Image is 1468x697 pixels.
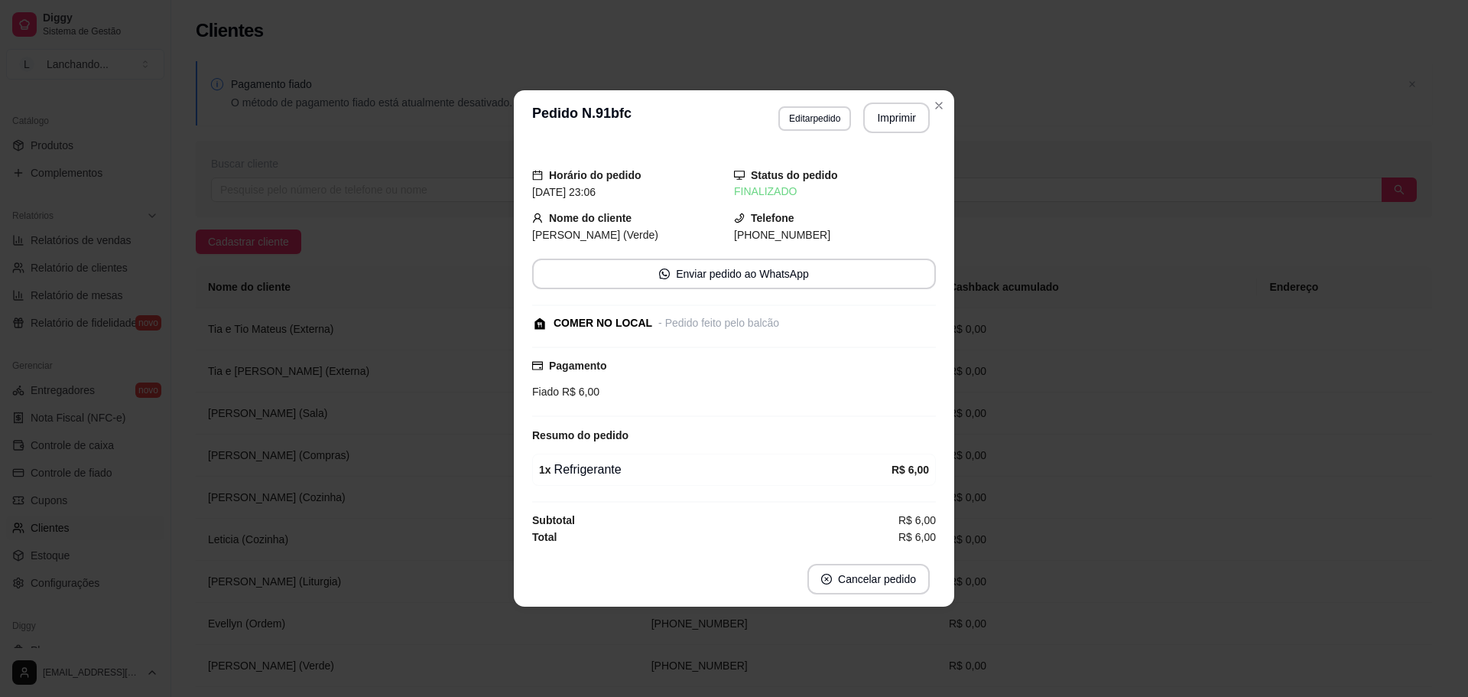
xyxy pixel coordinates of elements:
[539,464,551,476] strong: 1 x
[532,186,596,198] span: [DATE] 23:06
[892,464,929,476] strong: R$ 6,00
[532,386,559,398] span: Fiado
[539,461,892,479] div: Refrigerante
[549,169,641,181] strong: Horário do pedido
[659,269,670,279] span: whats-app
[807,564,930,594] button: close-circleCancelar pedido
[751,169,838,181] strong: Status do pedido
[734,170,745,181] span: desktop
[532,103,632,133] h3: Pedido N. 91bfc
[559,386,599,398] span: R$ 6,00
[532,259,936,289] button: whats-appEnviar pedido ao WhatsApp
[532,360,543,371] span: credit-card
[898,512,936,529] span: R$ 6,00
[549,360,606,372] strong: Pagamento
[532,170,543,181] span: calendar
[751,212,794,224] strong: Telefone
[658,315,779,331] div: - Pedido feito pelo balcão
[532,531,557,543] strong: Total
[734,184,936,200] div: FINALIZADO
[532,429,628,441] strong: Resumo do pedido
[554,315,652,331] div: COMER NO LOCAL
[549,212,632,224] strong: Nome do cliente
[863,103,930,133] button: Imprimir
[734,229,830,241] span: [PHONE_NUMBER]
[821,574,832,585] span: close-circle
[532,229,658,241] span: [PERSON_NAME] (Verde)
[778,106,851,131] button: Editarpedido
[532,213,543,223] span: user
[898,529,936,546] span: R$ 6,00
[734,213,745,223] span: phone
[927,93,951,118] button: Close
[532,514,575,526] strong: Subtotal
